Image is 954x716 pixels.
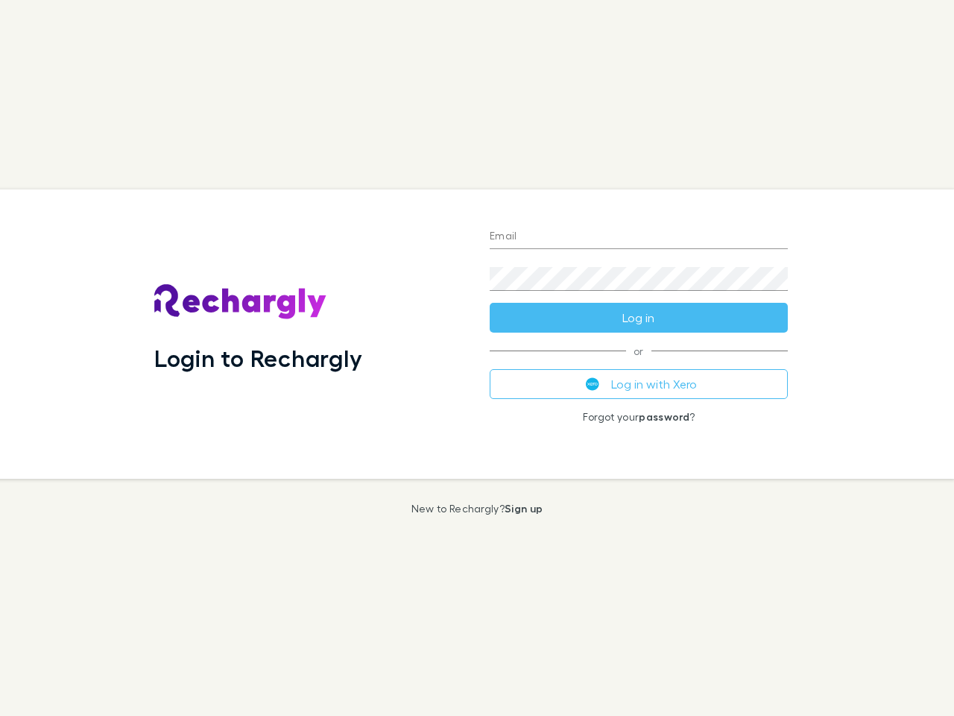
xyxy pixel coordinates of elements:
img: Xero's logo [586,377,599,391]
p: New to Rechargly? [411,503,543,515]
button: Log in [490,303,788,333]
img: Rechargly's Logo [154,284,327,320]
a: Sign up [505,502,543,515]
button: Log in with Xero [490,369,788,399]
a: password [639,410,689,423]
p: Forgot your ? [490,411,788,423]
span: or [490,351,788,351]
h1: Login to Rechargly [154,344,362,372]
